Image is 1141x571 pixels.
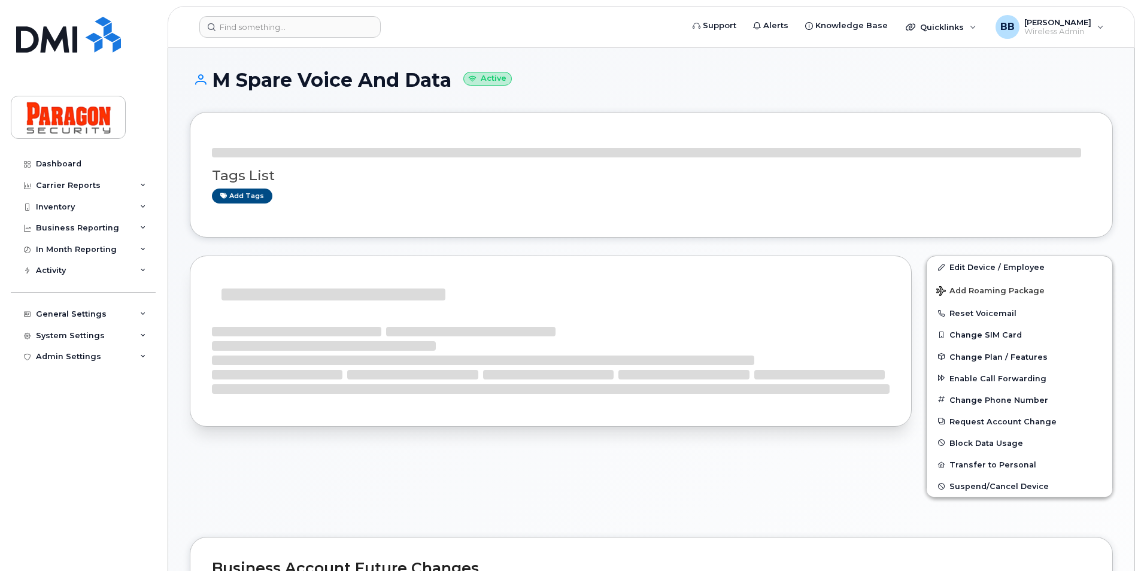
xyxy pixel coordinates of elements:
button: Transfer to Personal [927,454,1112,475]
h1: M Spare Voice And Data [190,69,1113,90]
button: Enable Call Forwarding [927,367,1112,389]
button: Change Plan / Features [927,346,1112,367]
span: Add Roaming Package [936,286,1045,297]
button: Request Account Change [927,411,1112,432]
span: Enable Call Forwarding [949,373,1046,382]
button: Change Phone Number [927,389,1112,411]
button: Suspend/Cancel Device [927,475,1112,497]
small: Active [463,72,512,86]
span: Suspend/Cancel Device [949,482,1049,491]
button: Change SIM Card [927,324,1112,345]
a: Add tags [212,189,272,204]
button: Reset Voicemail [927,302,1112,324]
h3: Tags List [212,168,1091,183]
a: Edit Device / Employee [927,256,1112,278]
button: Add Roaming Package [927,278,1112,302]
button: Block Data Usage [927,432,1112,454]
span: Change Plan / Features [949,352,1048,361]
